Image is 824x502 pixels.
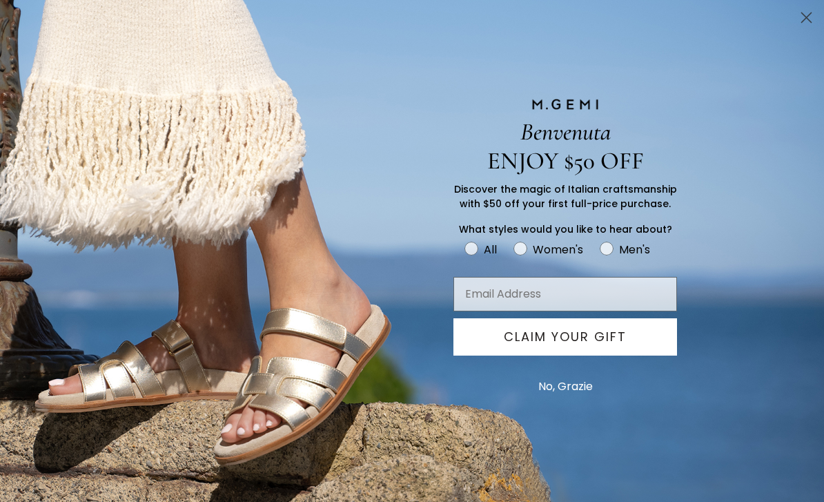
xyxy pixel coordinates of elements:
button: No, Grazie [531,369,600,404]
span: Discover the magic of Italian craftsmanship with $50 off your first full-price purchase. [454,182,677,211]
div: Women's [533,241,583,258]
span: What styles would you like to hear about? [459,222,672,236]
input: Email Address [453,277,677,311]
button: Close dialog [794,6,818,30]
img: M.GEMI [531,98,600,110]
div: Men's [619,241,650,258]
button: CLAIM YOUR GIFT [453,318,677,356]
span: Benvenuta [520,117,611,146]
span: ENJOY $50 OFF [487,146,644,175]
div: All [484,241,497,258]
